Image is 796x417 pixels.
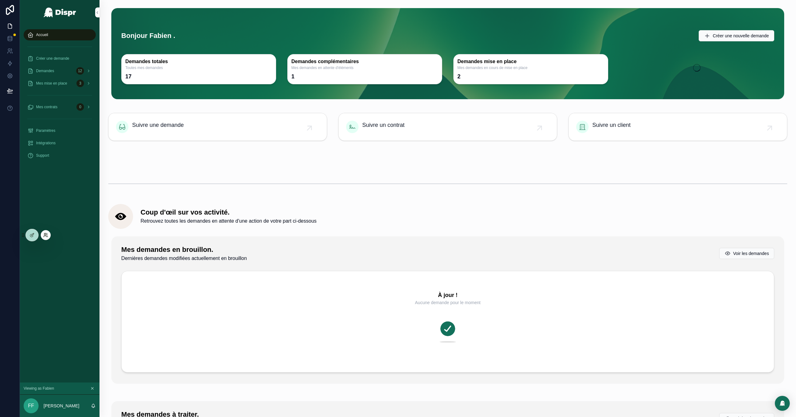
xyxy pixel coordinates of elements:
div: 0 [76,103,84,111]
span: Toutes mes demandes [125,65,272,70]
a: Paramètres [24,125,96,136]
a: Demandes12 [24,65,96,76]
div: scrollable content [20,25,99,169]
a: Suivre une demande [109,113,327,141]
span: Suivre une demande [132,121,184,129]
h1: Bonjour Fabien . [121,31,175,41]
span: Demandes [36,68,54,73]
div: 3 [76,80,84,87]
span: Retrouvez toutes les demandes en attente d'une action de votre part ci-dessous [141,217,317,225]
span: Créer une demande [36,56,69,61]
img: À jour ! [398,311,497,353]
span: FF [28,402,34,410]
div: 12 [76,67,84,75]
span: Accueil [36,32,48,37]
a: Suivre un contrat [339,113,557,141]
h3: Demandes totales [125,58,272,65]
div: 1 [291,73,294,80]
a: Mes contrats0 [24,101,96,113]
span: Mes contrats [36,104,58,109]
span: Aucune demande pour le moment [415,299,481,306]
button: Voir les demandes [719,248,774,259]
a: Suivre un client [569,113,787,141]
span: Voir les demandes [733,250,769,257]
h3: Demandes mise en place [457,58,604,65]
h1: Mes demandes en brouillon. [121,245,247,255]
p: [PERSON_NAME] [44,403,79,409]
h3: Demandes complémentaires [291,58,438,65]
span: Mes demandes en cours de mise en place [457,65,604,70]
h2: À jour ! [438,291,457,299]
a: Intégrations [24,137,96,149]
div: Open Intercom Messenger [775,396,790,411]
a: Créer une demande [24,53,96,64]
a: Mes mise en place3 [24,78,96,89]
span: Viewing as Fabien [24,386,54,391]
span: Intégrations [36,141,56,146]
span: Suivre un client [592,121,631,129]
a: Accueil [24,29,96,40]
img: App logo [43,7,76,17]
a: Support [24,150,96,161]
span: Suivre un contrat [362,121,405,129]
div: 17 [125,73,132,80]
span: Mes demandes en attente d'éléments [291,65,438,70]
button: Créer une nouvelle demande [699,30,774,41]
span: Dernières demandes modifiées actuellement en brouillon [121,255,247,262]
span: Support [36,153,49,158]
span: Mes mise en place [36,81,67,86]
h1: Coup d'œil sur vos activité. [141,208,317,217]
div: 2 [457,73,460,80]
span: Créer une nouvelle demande [713,33,769,39]
span: Paramètres [36,128,55,133]
img: 35805-banner-empty.png [201,158,694,159]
